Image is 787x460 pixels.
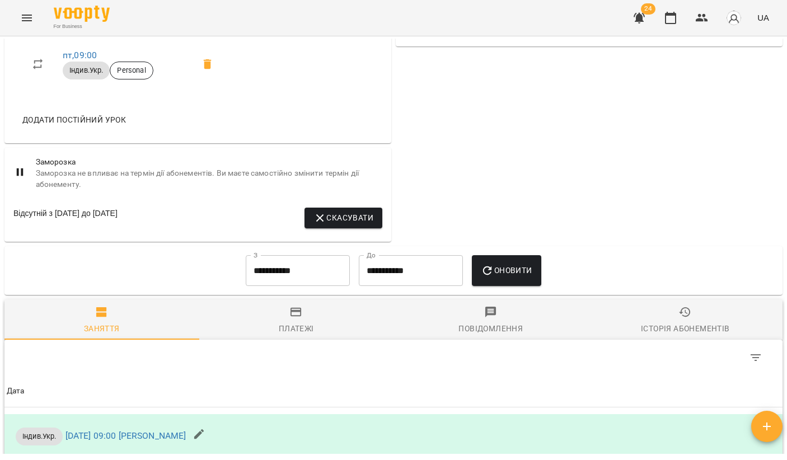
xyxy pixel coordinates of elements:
[65,430,186,441] a: [DATE] 09:00 [PERSON_NAME]
[458,322,523,335] div: Повідомлення
[7,384,25,398] div: Дата
[63,65,110,76] span: Індив.Укр.
[641,3,655,15] span: 24
[110,65,152,76] span: Personal
[22,113,126,126] span: Додати постійний урок
[13,208,118,228] div: Відсутній з [DATE] до [DATE]
[753,7,774,28] button: UA
[36,168,382,190] span: Заморозка не впливає на термін дії абонементів. Ви маєте самостійно змінити термін дії абонементу.
[757,12,769,24] span: UA
[742,344,769,371] button: Фільтр
[279,322,314,335] div: Платежі
[313,211,373,224] span: Скасувати
[7,384,25,398] div: Sort
[481,264,532,277] span: Оновити
[194,51,221,78] span: Видалити приватний урок Конончук Катерина Євгеніївна пт 09:00 клієнта Hlib
[13,4,40,31] button: Menu
[16,431,63,442] span: Індив.Укр.
[4,340,783,375] div: Table Toolbar
[84,322,120,335] div: Заняття
[63,50,97,60] a: пт,09:00
[7,384,780,398] span: Дата
[305,208,382,228] button: Скасувати
[641,322,729,335] div: Історія абонементів
[726,10,742,26] img: avatar_s.png
[36,157,382,168] span: Заморозка
[18,110,130,130] button: Додати постійний урок
[54,6,110,22] img: Voopty Logo
[472,255,541,287] button: Оновити
[54,23,110,30] span: For Business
